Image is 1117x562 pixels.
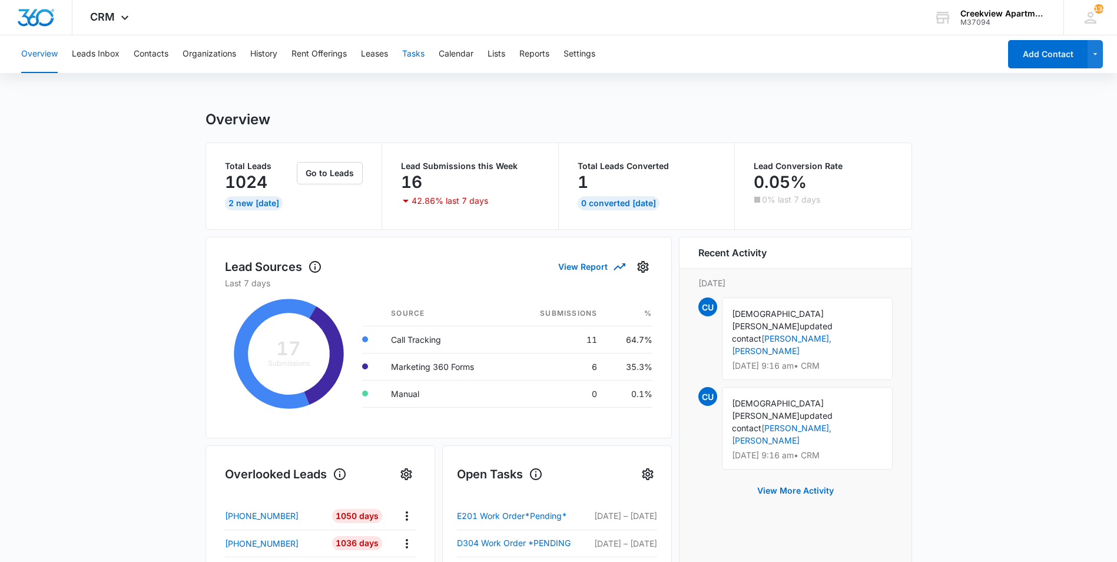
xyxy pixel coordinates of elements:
[397,465,416,484] button: Settings
[1094,4,1103,14] div: notifications count
[457,509,594,523] a: E201 Work Order*Pending*
[297,168,363,178] a: Go to Leads
[225,258,322,276] h1: Lead Sources
[698,297,717,316] span: CU
[402,35,425,73] button: Tasks
[250,35,277,73] button: History
[564,35,595,73] button: Settings
[291,35,347,73] button: Rent Offerings
[511,353,606,380] td: 6
[134,35,168,73] button: Contacts
[732,451,883,459] p: [DATE] 9:16 am • CRM
[511,301,606,326] th: Submissions
[382,380,511,407] td: Manual
[225,537,324,550] a: [PHONE_NUMBER]
[457,465,543,483] h1: Open Tasks
[225,173,267,191] p: 1024
[225,537,299,550] p: [PHONE_NUMBER]
[745,477,846,505] button: View More Activity
[732,309,824,331] span: [DEMOGRAPHIC_DATA][PERSON_NAME]
[732,423,831,445] a: [PERSON_NAME], [PERSON_NAME]
[578,162,716,170] p: Total Leads Converted
[382,326,511,353] td: Call Tracking
[698,277,893,289] p: [DATE]
[332,509,382,523] div: 1050 Days
[606,353,652,380] td: 35.3%
[225,510,299,522] p: [PHONE_NUMBER]
[606,301,652,326] th: %
[397,534,416,553] button: Actions
[439,35,473,73] button: Calendar
[225,196,283,210] div: 2 New [DATE]
[638,465,657,484] button: Settings
[594,510,657,522] p: [DATE] – [DATE]
[762,196,820,204] p: 0% last 7 days
[225,162,295,170] p: Total Leads
[634,257,652,276] button: Settings
[606,326,652,353] td: 64.7%
[732,362,883,370] p: [DATE] 9:16 am • CRM
[511,380,606,407] td: 0
[488,35,505,73] button: Lists
[332,536,382,550] div: 1036 Days
[382,301,511,326] th: Source
[960,18,1046,27] div: account id
[1008,40,1088,68] button: Add Contact
[183,35,236,73] button: Organizations
[397,507,416,525] button: Actions
[732,398,824,421] span: [DEMOGRAPHIC_DATA][PERSON_NAME]
[225,465,347,483] h1: Overlooked Leads
[225,510,324,522] a: [PHONE_NUMBER]
[72,35,120,73] button: Leads Inbox
[519,35,549,73] button: Reports
[754,162,893,170] p: Lead Conversion Rate
[578,173,588,191] p: 1
[960,9,1046,18] div: account name
[90,11,115,23] span: CRM
[361,35,388,73] button: Leases
[698,246,767,260] h6: Recent Activity
[297,162,363,184] button: Go to Leads
[732,333,831,356] a: [PERSON_NAME], [PERSON_NAME]
[205,111,270,128] h1: Overview
[382,353,511,380] td: Marketing 360 Forms
[511,326,606,353] td: 11
[578,196,659,210] div: 0 Converted [DATE]
[698,387,717,406] span: CU
[225,277,652,289] p: Last 7 days
[401,173,422,191] p: 16
[558,256,624,277] button: View Report
[594,537,657,550] p: [DATE] – [DATE]
[1094,4,1103,14] span: 134
[754,173,807,191] p: 0.05%
[606,380,652,407] td: 0.1%
[412,197,488,205] p: 42.86% last 7 days
[21,35,58,73] button: Overview
[401,162,539,170] p: Lead Submissions this Week
[457,536,594,550] a: D304 Work Order *PENDING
